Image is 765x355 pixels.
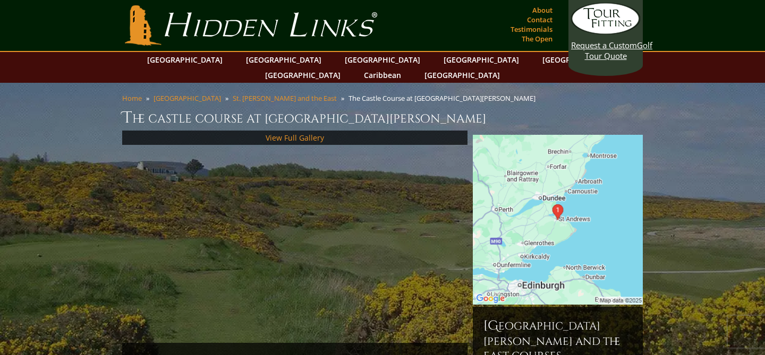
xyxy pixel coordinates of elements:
a: [GEOGRAPHIC_DATA] [142,52,228,67]
a: Caribbean [359,67,406,83]
a: The Open [519,31,555,46]
a: Home [122,93,142,103]
a: Request a CustomGolf Tour Quote [571,3,640,61]
a: View Full Gallery [266,133,324,143]
img: Google Map of A917, Saint Andrews KY16 9SF, United Kingdom [473,135,643,305]
a: [GEOGRAPHIC_DATA] [154,93,221,103]
a: [GEOGRAPHIC_DATA] [241,52,327,67]
a: [GEOGRAPHIC_DATA] [419,67,505,83]
span: Request a Custom [571,40,637,50]
h1: The Castle Course at [GEOGRAPHIC_DATA][PERSON_NAME] [122,107,643,128]
a: St. [PERSON_NAME] and the East [233,93,337,103]
a: About [530,3,555,18]
a: [GEOGRAPHIC_DATA] [260,67,346,83]
a: [GEOGRAPHIC_DATA] [339,52,426,67]
li: The Castle Course at [GEOGRAPHIC_DATA][PERSON_NAME] [348,93,540,103]
a: [GEOGRAPHIC_DATA] [537,52,623,67]
a: Contact [524,12,555,27]
a: [GEOGRAPHIC_DATA] [438,52,524,67]
a: Testimonials [508,22,555,37]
